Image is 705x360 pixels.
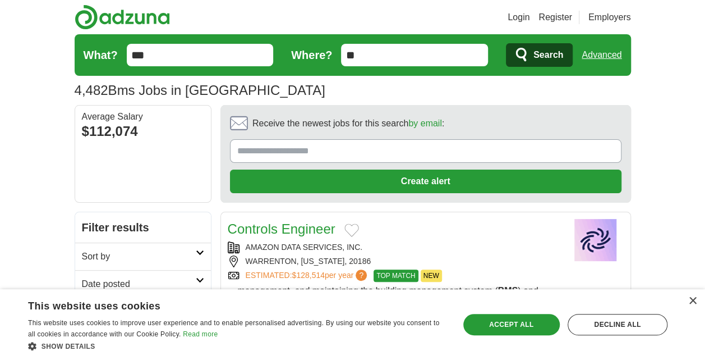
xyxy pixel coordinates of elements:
span: $128,514 [292,271,324,280]
span: Search [533,44,563,66]
span: ? [356,270,367,281]
div: Accept all [463,314,560,335]
h1: Bms Jobs in [GEOGRAPHIC_DATA] [75,83,325,98]
span: NEW [421,270,442,282]
h2: Date posted [82,277,196,291]
a: by email [408,119,442,128]
span: ... management, and maintaining the building management system ( ) and electrical power monitorin... [228,286,549,349]
a: Register [538,11,572,24]
label: Where? [291,47,332,63]
span: TOP MATCH [374,270,418,282]
h2: Sort by [82,250,196,263]
div: AMAZON DATA SERVICES, INC. [228,241,559,253]
a: Login [508,11,529,24]
a: Advanced [582,44,621,66]
a: ESTIMATED:$128,514per year? [246,270,370,282]
a: Date posted [75,270,211,298]
div: Average Salary [82,112,204,121]
span: Receive the newest jobs for this search : [252,117,444,130]
img: Company logo [568,219,624,261]
img: Adzuna logo [75,4,170,30]
label: What? [84,47,118,63]
a: Employers [588,11,631,24]
a: Read more, opens a new window [183,330,218,338]
span: This website uses cookies to improve user experience and to enable personalised advertising. By u... [28,319,439,338]
button: Add to favorite jobs [344,224,359,237]
div: WARRENTON, [US_STATE], 20186 [228,256,559,267]
h2: Filter results [75,212,211,243]
div: This website uses cookies [28,296,418,313]
button: Create alert [230,170,621,193]
span: 4,482 [75,80,108,101]
button: Search [506,43,573,67]
div: Show details [28,340,446,352]
a: Sort by [75,243,211,270]
strong: BMS [498,286,518,295]
div: Decline all [568,314,667,335]
div: Close [688,297,697,306]
span: Show details [42,343,95,350]
a: Controls Engineer [228,221,335,236]
div: $112,074 [82,121,204,142]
